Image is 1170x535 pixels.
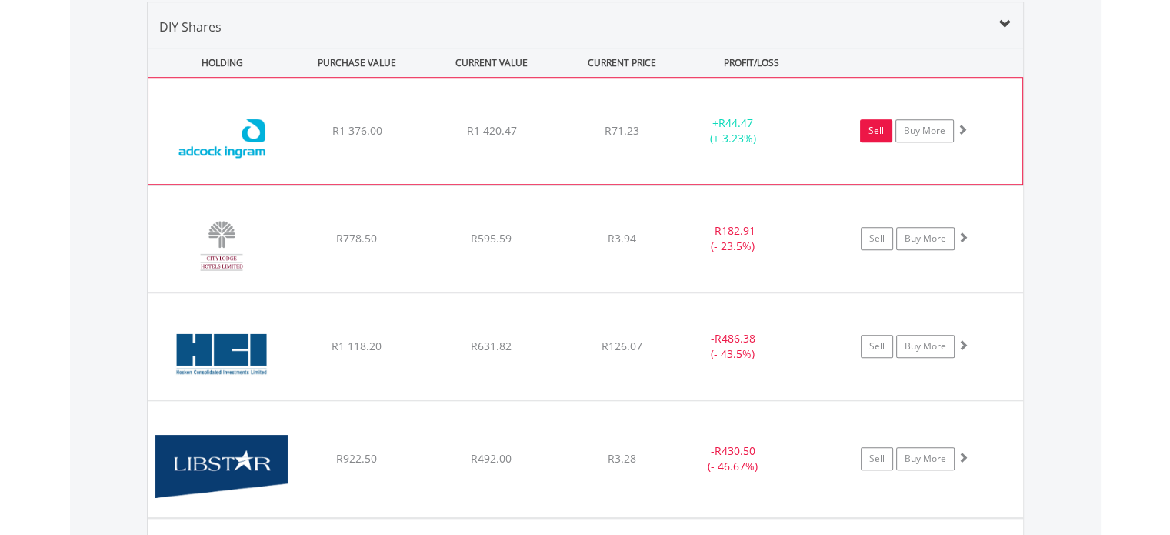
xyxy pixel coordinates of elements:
img: EQU.ZA.LBR.png [155,420,288,513]
span: R126.07 [602,339,642,353]
span: DIY Shares [159,18,222,35]
img: EQU.ZA.AIP.png [156,97,288,180]
span: R182.91 [715,223,755,238]
span: R3.94 [608,231,636,246]
img: EQU.ZA.HCI.png [155,313,288,396]
a: Buy More [895,119,954,142]
span: R922.50 [336,451,377,466]
a: Sell [861,447,893,470]
div: + (+ 3.23%) [675,115,790,146]
a: Buy More [896,447,955,470]
div: HOLDING [148,48,288,77]
a: Sell [860,119,892,142]
div: PROFIT/LOSS [686,48,818,77]
a: Sell [861,335,893,358]
div: - (- 23.5%) [675,223,792,254]
span: R44.47 [718,115,753,130]
span: R3.28 [608,451,636,466]
span: R631.82 [471,339,512,353]
a: Buy More [896,335,955,358]
div: - (- 46.67%) [675,443,792,474]
div: CURRENT PRICE [560,48,682,77]
span: R595.59 [471,231,512,246]
img: EQU.ZA.CLH.png [155,205,288,288]
a: Sell [861,227,893,250]
span: R1 118.20 [332,339,382,353]
div: CURRENT VALUE [426,48,558,77]
a: Buy More [896,227,955,250]
span: R1 376.00 [332,123,382,138]
div: PURCHASE VALUE [292,48,423,77]
span: R1 420.47 [466,123,516,138]
span: R492.00 [471,451,512,466]
span: R778.50 [336,231,377,246]
span: R486.38 [715,331,755,346]
span: R430.50 [715,443,755,458]
div: - (- 43.5%) [675,331,792,362]
span: R71.23 [605,123,639,138]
